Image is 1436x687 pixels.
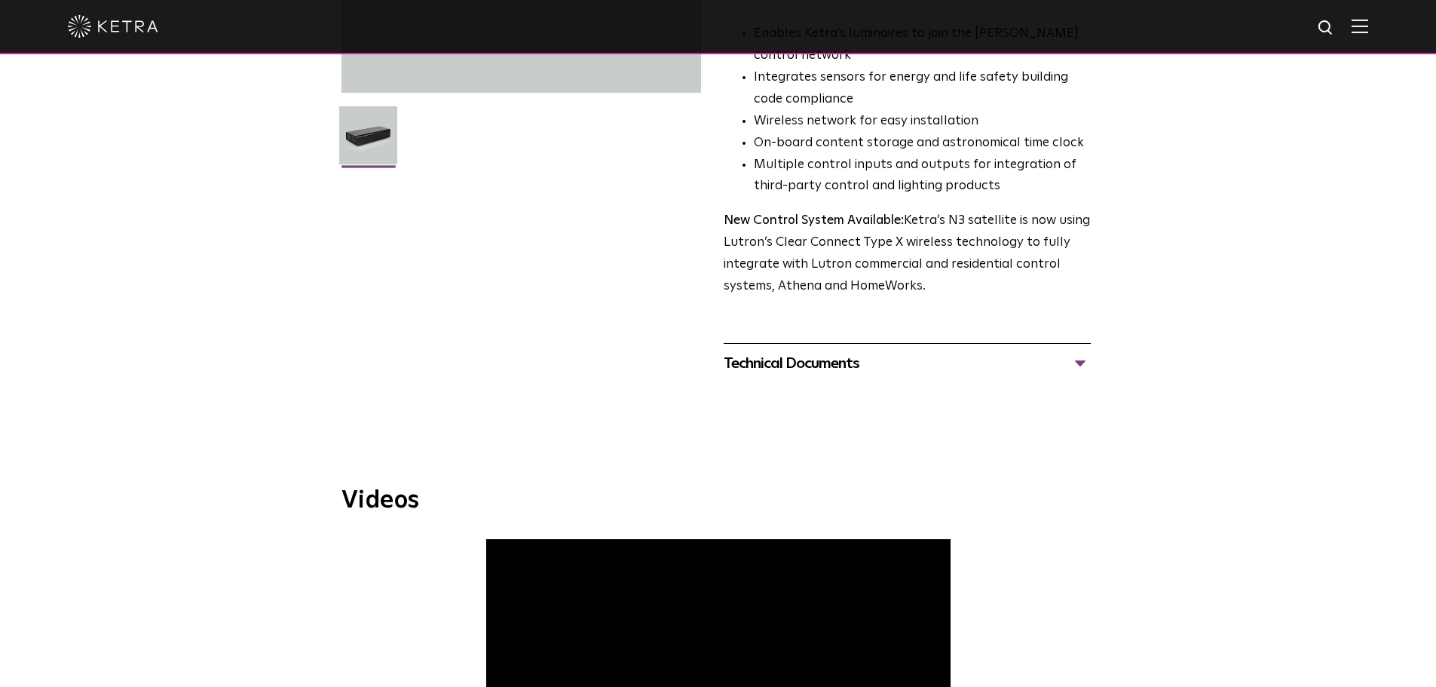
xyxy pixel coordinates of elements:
[754,155,1091,198] li: Multiple control inputs and outputs for integration of third-party control and lighting products
[339,106,397,176] img: N3-Controller-2021-Web-Square
[341,489,1095,513] h3: Videos
[754,67,1091,111] li: Integrates sensors for energy and life safety building code compliance
[724,210,1091,298] p: Ketra’s N3 satellite is now using Lutron’s Clear Connect Type X wireless technology to fully inte...
[724,214,904,227] strong: New Control System Available:
[1352,19,1368,33] img: Hamburger%20Nav.svg
[724,351,1091,376] div: Technical Documents
[68,15,158,38] img: ketra-logo-2019-white
[754,133,1091,155] li: On-board content storage and astronomical time clock
[754,111,1091,133] li: Wireless network for easy installation
[1317,19,1336,38] img: search icon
